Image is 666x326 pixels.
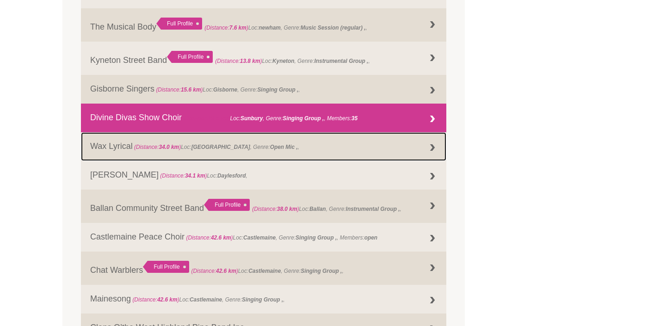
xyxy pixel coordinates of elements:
[252,206,299,212] span: (Distance: )
[190,296,222,303] strong: Castlemaine
[204,25,367,31] span: Loc: , Genre: ,
[154,86,300,93] span: Loc: , Genre: ,
[259,25,281,31] strong: newham
[204,25,248,31] span: (Distance: )
[182,115,358,122] span: Loc: , Genre: , Members:
[296,234,337,241] strong: Singing Group ,
[81,285,446,314] a: Mainesong (Distance:42.6 km)Loc:Castlemaine, Genre:Singing Group ,,
[185,172,205,179] strong: 34.1 km
[301,25,366,31] strong: Music Session (regular) ,
[191,268,238,274] span: (Distance: )
[81,190,446,223] a: Ballan Community Street Band Full Profile (Distance:38.0 km)Loc:Ballan, Genre:Instrumental Group ,,
[252,206,401,212] span: Loc: , Genre: ,
[81,161,446,190] a: [PERSON_NAME] (Distance:34.1 km)Loc:Daylesford,
[157,296,178,303] strong: 42.6 km
[301,268,342,274] strong: Singing Group ,
[240,115,263,122] strong: Sunbury
[346,206,400,212] strong: Instrumental Group ,
[143,261,189,273] div: Full Profile
[248,268,281,274] strong: Castlemaine
[270,144,298,150] strong: Open Mic ,
[191,268,344,274] span: Loc: , Genre: ,
[216,268,236,274] strong: 42.6 km
[131,296,284,303] span: Loc: , Genre: ,
[81,42,446,75] a: Kyneton Street Band Full Profile (Distance:13.8 km)Loc:Kyneton, Genre:Instrumental Group ,,
[213,86,237,93] strong: Gisborne
[229,25,247,31] strong: 7.6 km
[211,234,231,241] strong: 42.6 km
[191,144,250,150] strong: [GEOGRAPHIC_DATA]
[185,234,377,241] span: Loc: , Genre: , Members:
[215,58,370,64] span: Loc: , Genre: ,
[159,172,247,179] span: Loc: ,
[240,58,260,64] strong: 13.8 km
[132,296,179,303] span: (Distance: )
[364,234,377,241] strong: open
[81,252,446,285] a: Chat Warblers Full Profile (Distance:42.6 km)Loc:Castlemaine, Genre:Singing Group ,,
[81,104,446,132] a: Divine Divas Show Choir (Distance:29.5 km)Loc:Sunbury, Genre:Singing Group ,, Members:35
[81,132,446,161] a: Wax Lyrical (Distance:34.0 km)Loc:[GEOGRAPHIC_DATA], Genre:Open Mic ,,
[351,115,358,122] strong: 35
[134,144,181,150] span: (Distance: )
[257,86,298,93] strong: Singing Group ,
[183,115,230,122] span: (Distance: )
[309,206,326,212] strong: Ballan
[156,86,203,93] span: (Distance: )
[181,86,201,93] strong: 15.6 km
[204,199,250,211] div: Full Profile
[277,206,297,212] strong: 38.0 km
[215,58,262,64] span: (Distance: )
[243,234,276,241] strong: Castlemaine
[156,18,202,30] div: Full Profile
[133,144,299,150] span: Loc: , Genre: ,
[283,115,324,122] strong: Singing Group ,
[186,234,233,241] span: (Distance: )
[167,51,213,63] div: Full Profile
[159,144,179,150] strong: 34.0 km
[160,172,207,179] span: (Distance: )
[272,58,295,64] strong: Kyneton
[81,223,446,252] a: Castlemaine Peace Choir (Distance:42.6 km)Loc:Castlemaine, Genre:Singing Group ,, Members:open
[314,58,368,64] strong: Instrumental Group ,
[242,296,283,303] strong: Singing Group ,
[81,75,446,104] a: Gisborne Singers (Distance:15.6 km)Loc:Gisborne, Genre:Singing Group ,,
[81,8,446,42] a: The Musical Body Full Profile (Distance:7.6 km)Loc:newham, Genre:Music Session (regular) ,,
[217,172,246,179] strong: Daylesford
[208,115,228,122] strong: 29.5 km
